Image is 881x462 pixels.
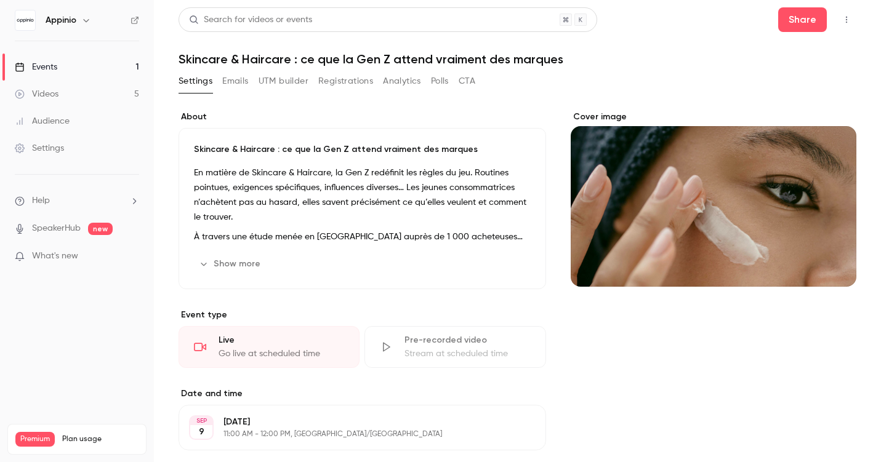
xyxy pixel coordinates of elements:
[189,14,312,26] div: Search for videos or events
[15,194,139,207] li: help-dropdown-opener
[15,142,64,154] div: Settings
[194,229,531,244] p: À travers une étude menée en [GEOGRAPHIC_DATA] auprès de 1 000 acheteuses âgées de 15 à 25 ans, A...
[88,223,113,235] span: new
[32,222,81,235] a: SpeakerHub
[571,111,856,123] label: Cover image
[194,254,268,274] button: Show more
[15,432,55,447] span: Premium
[199,426,204,438] p: 9
[223,429,481,439] p: 11:00 AM - 12:00 PM, [GEOGRAPHIC_DATA]/[GEOGRAPHIC_DATA]
[404,348,530,360] div: Stream at scheduled time
[62,434,139,444] span: Plan usage
[219,334,344,346] div: Live
[179,111,546,123] label: About
[431,71,449,91] button: Polls
[15,115,70,127] div: Audience
[46,14,76,26] h6: Appinio
[190,416,212,425] div: SEP
[222,71,248,91] button: Emails
[179,388,546,400] label: Date and time
[318,71,373,91] button: Registrations
[778,7,827,32] button: Share
[179,309,546,321] p: Event type
[179,52,856,66] h1: Skincare & Haircare : ce que la Gen Z attend vraiment des marques
[459,71,475,91] button: CTA
[15,61,57,73] div: Events
[15,10,35,30] img: Appinio
[383,71,421,91] button: Analytics
[32,194,50,207] span: Help
[259,71,308,91] button: UTM builder
[223,416,481,428] p: [DATE]
[219,348,344,360] div: Go live at scheduled time
[194,143,531,156] p: Skincare & Haircare : ce que la Gen Z attend vraiment des marques
[404,334,530,346] div: Pre-recorded video
[179,71,212,91] button: Settings
[571,111,856,287] section: Cover image
[194,165,531,225] p: En matière de Skincare & Haircare, la Gen Z redéfinit les règles du jeu. Routines pointues, exige...
[32,250,78,263] span: What's new
[179,326,360,368] div: LiveGo live at scheduled time
[364,326,545,368] div: Pre-recorded videoStream at scheduled time
[15,88,58,100] div: Videos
